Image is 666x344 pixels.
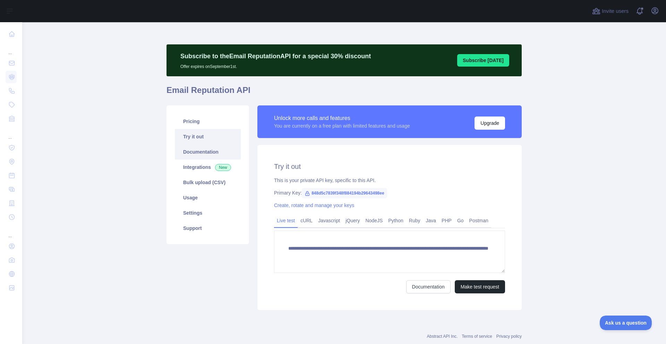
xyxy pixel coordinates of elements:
a: Live test [274,215,298,226]
a: Pricing [175,114,241,129]
button: Subscribe [DATE] [457,54,509,67]
button: Invite users [591,6,630,17]
a: Privacy policy [496,334,522,339]
a: Create, rotate and manage your keys [274,203,354,208]
a: Integrations New [175,160,241,175]
div: This is your private API key, specific to this API. [274,177,505,184]
div: ... [6,126,17,140]
a: Abstract API Inc. [427,334,458,339]
a: jQuery [343,215,362,226]
div: ... [6,42,17,55]
a: Bulk upload (CSV) [175,175,241,190]
h1: Email Reputation API [166,85,522,101]
h2: Try it out [274,162,505,171]
div: Primary Key: [274,189,505,196]
a: Support [175,221,241,236]
a: Python [385,215,406,226]
span: Invite users [602,7,629,15]
a: Usage [175,190,241,205]
div: Unlock more calls and features [274,114,410,122]
a: PHP [439,215,454,226]
a: Javascript [315,215,343,226]
a: cURL [298,215,315,226]
button: Upgrade [475,117,505,130]
div: You are currently on a free plan with limited features and usage [274,122,410,129]
span: 848d5c7839f348f884194b29643498ee [302,188,387,198]
div: ... [6,225,17,239]
a: Postman [467,215,491,226]
span: New [215,164,231,171]
a: Ruby [406,215,423,226]
a: Documentation [406,280,451,293]
p: Offer expires on September 1st. [180,61,371,69]
p: Subscribe to the Email Reputation API for a special 30 % discount [180,51,371,61]
a: Java [423,215,439,226]
a: Try it out [175,129,241,144]
a: Terms of service [462,334,492,339]
a: NodeJS [362,215,385,226]
button: Make test request [455,280,505,293]
a: Settings [175,205,241,221]
iframe: Toggle Customer Support [600,316,652,330]
a: Documentation [175,144,241,160]
a: Go [454,215,467,226]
